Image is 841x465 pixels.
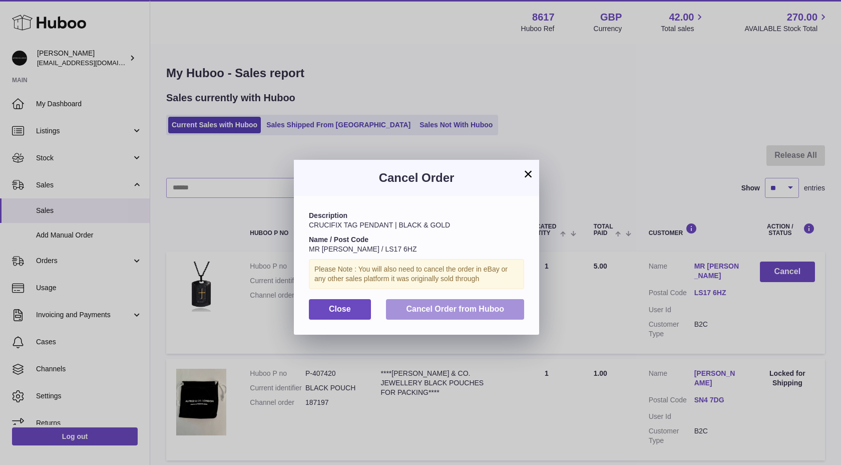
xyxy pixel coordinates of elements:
[329,305,351,313] span: Close
[309,299,371,320] button: Close
[386,299,524,320] button: Cancel Order from Huboo
[406,305,504,313] span: Cancel Order from Huboo
[309,221,450,229] span: CRUCIFIX TAG PENDANT | BLACK & GOLD
[309,236,368,244] strong: Name / Post Code
[309,211,347,219] strong: Description
[309,245,417,253] span: MR [PERSON_NAME] / LS17 6HZ
[522,168,534,180] button: ×
[309,170,524,186] h3: Cancel Order
[309,259,524,289] div: Please Note : You will also need to cancel the order in eBay or any other sales platform it was o...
